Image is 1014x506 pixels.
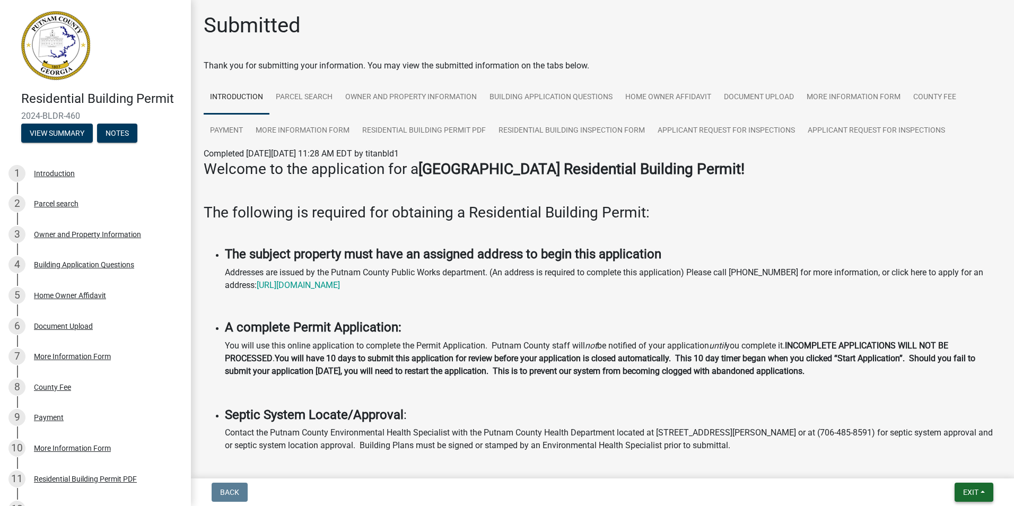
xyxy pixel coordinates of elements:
[907,81,963,115] a: County Fee
[8,256,25,273] div: 4
[800,81,907,115] a: More Information Form
[204,59,1001,72] div: Thank you for submitting your information. You may view the submitted information on the tabs below.
[8,379,25,396] div: 8
[225,407,404,422] strong: Septic System Locate/Approval
[204,13,301,38] h1: Submitted
[225,341,948,363] strong: INCOMPLETE APPLICATIONS WILL NOT BE PROCESSED
[34,200,78,207] div: Parcel search
[483,81,619,115] a: Building Application Questions
[204,149,399,159] span: Completed [DATE][DATE] 11:28 AM EDT by titanbld1
[418,160,745,178] strong: [GEOGRAPHIC_DATA] Residential Building Permit!
[34,292,106,299] div: Home Owner Affidavit
[225,407,1001,423] h4: :
[955,483,993,502] button: Exit
[21,91,182,107] h4: Residential Building Permit
[269,81,339,115] a: Parcel search
[34,383,71,391] div: County Fee
[34,475,137,483] div: Residential Building Permit PDF
[204,204,1001,222] h3: The following is required for obtaining a Residential Building Permit:
[8,440,25,457] div: 10
[225,353,975,376] strong: You will have 10 days to submit this application for review before your application is closed aut...
[225,426,1001,452] p: Contact the Putnam County Environmental Health Specialist with the Putnam County Health Departmen...
[21,129,93,138] wm-modal-confirm: Summary
[492,114,651,148] a: Residential Building Inspection Form
[225,320,401,335] strong: A complete Permit Application:
[8,470,25,487] div: 11
[34,322,93,330] div: Document Upload
[212,483,248,502] button: Back
[718,81,800,115] a: Document Upload
[619,81,718,115] a: Home Owner Affidavit
[963,488,978,496] span: Exit
[97,129,137,138] wm-modal-confirm: Notes
[21,11,90,80] img: Putnam County, Georgia
[225,266,1001,292] p: Addresses are issued by the Putnam County Public Works department. (An address is required to com...
[257,280,340,290] a: [URL][DOMAIN_NAME]
[801,114,951,148] a: Applicant Request for Inspections
[8,165,25,182] div: 1
[8,287,25,304] div: 5
[8,195,25,212] div: 2
[204,81,269,115] a: Introduction
[8,409,25,426] div: 9
[356,114,492,148] a: Residential Building Permit PDF
[34,444,111,452] div: More Information Form
[21,111,170,121] span: 2024-BLDR-460
[34,414,64,421] div: Payment
[585,341,597,351] i: not
[34,231,141,238] div: Owner and Property Information
[220,488,239,496] span: Back
[709,341,725,351] i: until
[204,160,1001,178] h3: Welcome to the application for a
[8,348,25,365] div: 7
[339,81,483,115] a: Owner and Property Information
[651,114,801,148] a: Applicant Request for Inspections
[21,124,93,143] button: View Summary
[204,114,249,148] a: Payment
[34,353,111,360] div: More Information Form
[249,114,356,148] a: More Information Form
[97,124,137,143] button: Notes
[34,170,75,177] div: Introduction
[34,261,134,268] div: Building Application Questions
[8,226,25,243] div: 3
[8,318,25,335] div: 6
[225,339,1001,378] p: You will use this online application to complete the Permit Application. Putnam County staff will...
[225,247,661,261] strong: The subject property must have an assigned address to begin this application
